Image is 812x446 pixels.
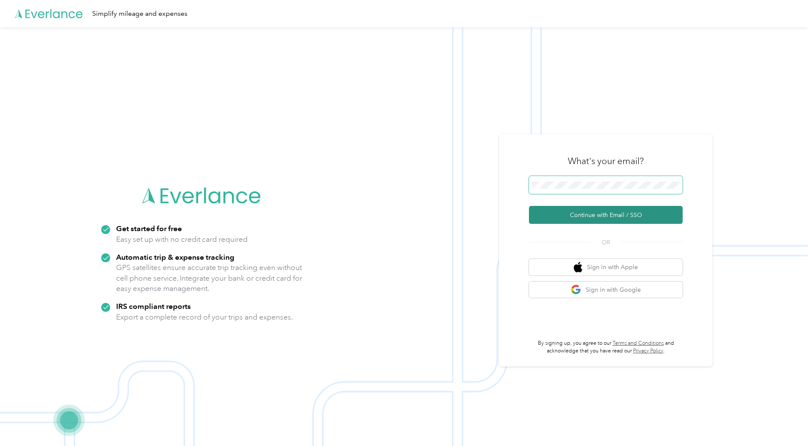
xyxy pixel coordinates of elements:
[529,206,683,224] button: Continue with Email / SSO
[568,155,644,167] h3: What's your email?
[116,252,234,261] strong: Automatic trip & expense tracking
[591,238,621,247] span: OR
[116,234,248,245] p: Easy set up with no credit card required
[116,224,182,233] strong: Get started for free
[529,259,683,276] button: apple logoSign in with Apple
[92,9,187,19] div: Simplify mileage and expenses
[574,262,582,273] img: apple logo
[116,302,191,311] strong: IRS compliant reports
[116,312,293,323] p: Export a complete record of your trips and expenses.
[529,282,683,298] button: google logoSign in with Google
[613,340,664,346] a: Terms and Conditions
[633,348,663,354] a: Privacy Policy
[116,262,303,294] p: GPS satellites ensure accurate trip tracking even without cell phone service. Integrate your bank...
[529,340,683,355] p: By signing up, you agree to our and acknowledge that you have read our .
[571,285,581,295] img: google logo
